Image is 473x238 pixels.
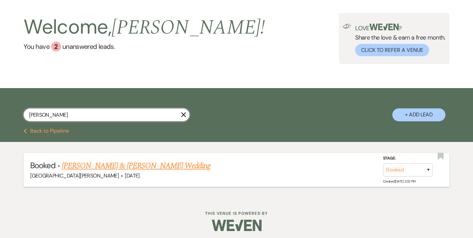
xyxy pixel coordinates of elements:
span: [DATE] [125,172,139,179]
img: Weven Logo [212,214,262,237]
div: Share the love & earn a free month. [351,24,445,56]
input: Search by name, event date, email address or phone number [24,108,190,121]
span: [GEOGRAPHIC_DATA][PERSON_NAME] [30,172,119,179]
p: Love ? [355,24,445,31]
button: Click to Refer a Venue [355,44,429,56]
div: 2 [51,42,61,52]
button: Back to Pipeline [24,128,69,134]
img: loud-speaker-illustration.svg [343,24,351,29]
span: [PERSON_NAME] ! [112,12,265,43]
button: + Add Lead [392,108,445,121]
span: Created: [DATE] 2:02 PM [383,179,416,183]
label: Stage: [383,155,433,162]
a: [PERSON_NAME] & [PERSON_NAME] Wedding [62,160,210,172]
a: You have 2 unanswered leads. [24,42,265,52]
span: Booked [30,160,55,171]
h2: Welcome, [24,13,265,42]
img: weven-logo-green.svg [369,24,399,30]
